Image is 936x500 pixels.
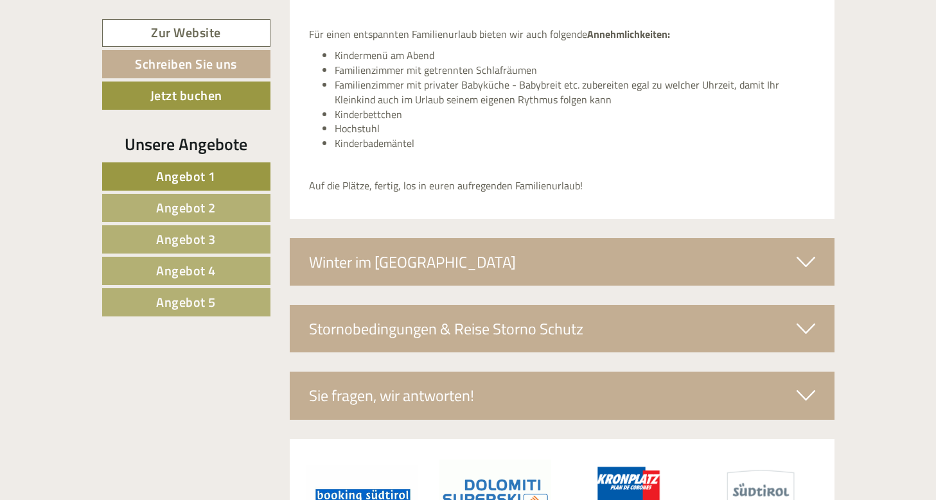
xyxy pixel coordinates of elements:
span: Angebot 4 [156,261,216,280]
div: Stornobedingungen & Reise Storno Schutz [290,305,834,352]
a: Schreiben Sie uns [102,50,270,78]
li: Familienzimmer mit getrennten Schlafräumen [335,63,815,78]
div: Sie fragen, wir antworten! [290,372,834,419]
span: Angebot 3 [156,229,216,249]
li: Kinderbademäntel [335,136,815,151]
span: Angebot 5 [156,292,216,312]
a: Jetzt buchen [102,82,270,110]
a: Zur Website [102,19,270,47]
p: Für einen entspannten Familienurlaub bieten wir auch folgende [309,27,815,42]
li: Kinderbettchen [335,107,815,122]
li: Kindermenü am Abend [335,48,815,63]
span: Angebot 2 [156,198,216,218]
li: Hochstuhl [335,121,815,136]
p: Auf die Plätze, fertig, los in euren aufregenden Familienurlaub! [309,178,815,193]
div: Winter im [GEOGRAPHIC_DATA] [290,238,834,286]
strong: Annehmlichkeiten: [587,26,670,42]
div: Unsere Angebote [102,132,270,156]
span: Angebot 1 [156,166,216,186]
li: Familienzimmer mit privater Babyküche - Babybreit etc. zubereiten egal zu welcher Uhrzeit, damit ... [335,78,815,107]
